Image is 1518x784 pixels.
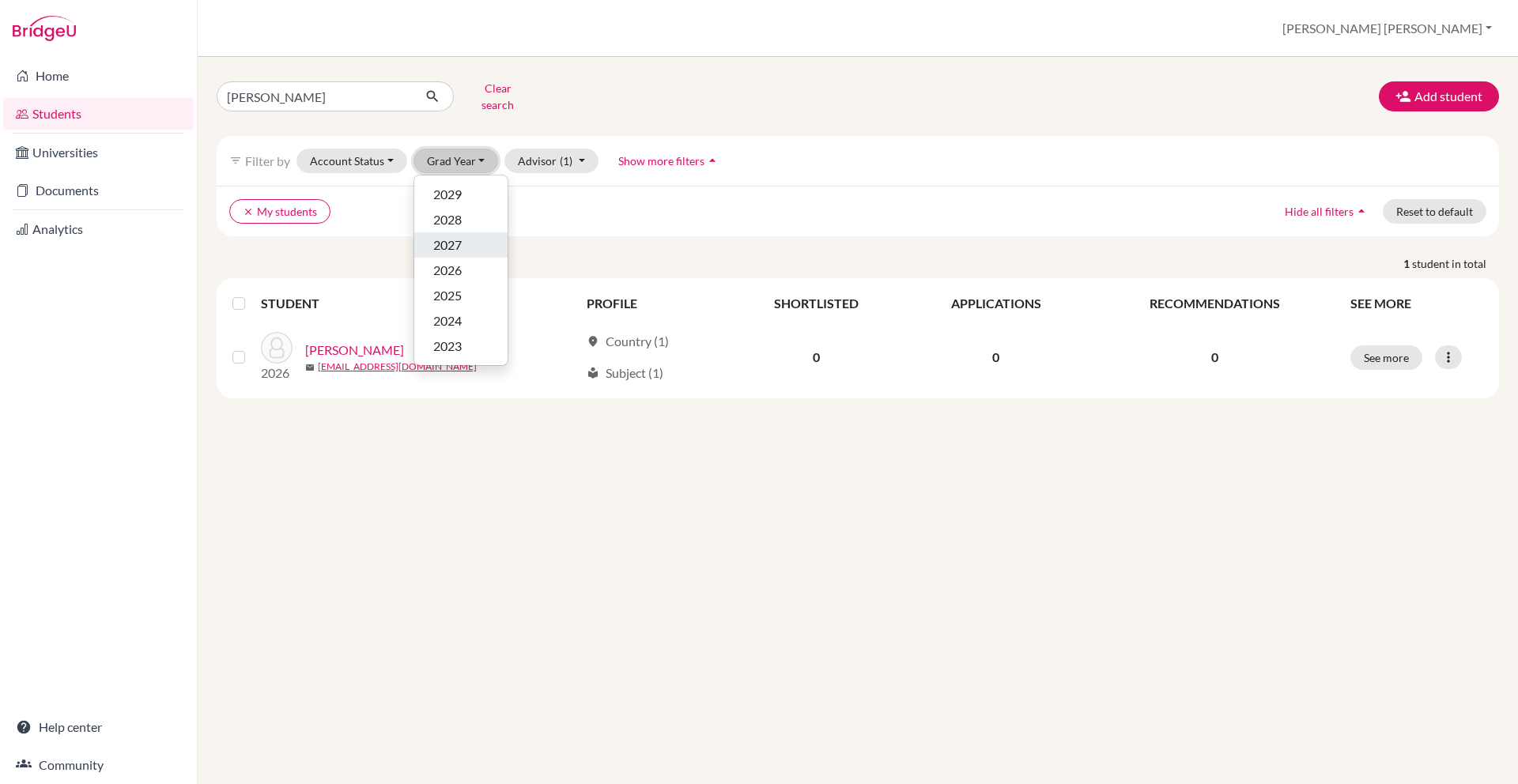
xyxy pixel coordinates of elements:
th: STUDENT [261,285,577,322]
a: [EMAIL_ADDRESS][DOMAIN_NAME] [318,360,477,374]
th: PROFILE [577,285,729,322]
button: 2025 [414,283,508,308]
a: [PERSON_NAME] [305,341,404,360]
div: Grad Year [413,175,508,366]
th: RECOMMENDATIONS [1089,285,1341,322]
th: SHORTLISTED [729,285,904,322]
span: 2024 [433,311,462,330]
button: 2023 [414,334,508,359]
div: Country (1) [587,332,669,351]
span: 2029 [433,185,462,204]
button: Add student [1379,81,1499,111]
p: 2026 [261,364,293,383]
a: Universities [3,137,194,168]
a: Home [3,60,194,92]
i: clear [243,206,254,217]
p: 0 [1098,348,1331,367]
button: clearMy students [229,199,330,224]
button: Grad Year [413,149,499,173]
span: (1) [560,154,572,168]
span: mail [305,363,315,372]
div: Subject (1) [587,364,663,383]
a: Help center [3,711,194,743]
button: Account Status [296,149,407,173]
button: 2024 [414,308,508,334]
button: Clear search [454,76,542,117]
span: Filter by [245,153,290,168]
span: location_on [587,335,599,348]
button: 2029 [414,182,508,207]
button: 2026 [414,258,508,283]
input: Find student by name... [217,81,413,111]
td: 0 [904,322,1088,392]
button: See more [1350,345,1422,370]
span: Hide all filters [1285,205,1354,218]
button: Hide all filtersarrow_drop_up [1271,199,1383,224]
button: [PERSON_NAME] [PERSON_NAME] [1275,13,1499,43]
a: Community [3,749,194,781]
button: 2027 [414,232,508,258]
span: 2023 [433,337,462,356]
a: Analytics [3,213,194,245]
button: Show more filtersarrow_drop_up [605,149,734,173]
span: 2025 [433,286,462,305]
span: 2026 [433,261,462,280]
a: Documents [3,175,194,206]
span: 2027 [433,236,462,254]
img: Arellano, Kristina [261,332,293,364]
td: 0 [729,322,904,392]
button: Advisor(1) [504,149,599,173]
span: 2028 [433,210,462,229]
img: Bridge-U [13,16,76,41]
i: arrow_drop_up [1354,203,1369,219]
button: 2028 [414,207,508,232]
th: SEE MORE [1341,285,1493,322]
a: Students [3,98,194,130]
i: arrow_drop_up [704,153,720,168]
span: student in total [1412,255,1499,272]
span: local_library [587,367,599,379]
th: APPLICATIONS [904,285,1088,322]
span: Show more filters [618,154,704,168]
strong: 1 [1403,255,1412,272]
i: filter_list [229,154,242,167]
button: Reset to default [1383,199,1486,224]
